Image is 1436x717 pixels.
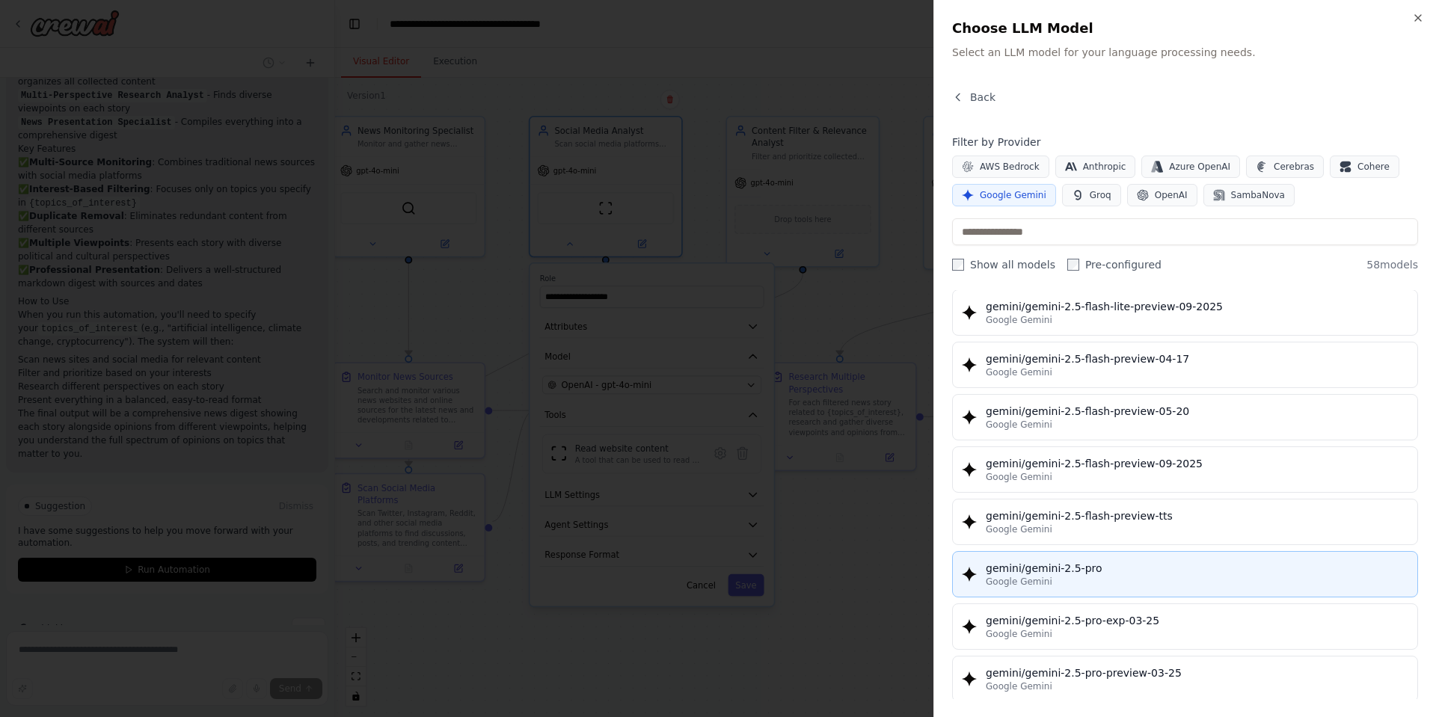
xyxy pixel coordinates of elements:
span: Google Gemini [986,523,1052,535]
label: Show all models [952,257,1055,272]
p: Select an LLM model for your language processing needs. [952,45,1418,60]
span: Google Gemini [986,471,1052,483]
h2: Choose LLM Model [952,18,1418,39]
h4: Filter by Provider [952,135,1418,150]
button: Cerebras [1246,156,1324,178]
input: Show all models [952,259,964,271]
button: Azure OpenAI [1141,156,1240,178]
span: Google Gemini [986,314,1052,326]
span: Back [970,90,995,105]
span: Anthropic [1083,161,1126,173]
span: AWS Bedrock [980,161,1040,173]
span: Google Gemini [980,189,1046,201]
button: gemini/gemini-2.5-pro-preview-03-25Google Gemini [952,656,1418,702]
span: Cohere [1357,161,1390,173]
div: gemini/gemini-2.5-pro-exp-03-25 [986,613,1408,628]
div: gemini/gemini-2.5-flash-preview-04-17 [986,351,1408,366]
span: Google Gemini [986,366,1052,378]
button: Google Gemini [952,184,1056,206]
label: Pre-configured [1067,257,1162,272]
div: gemini/gemini-2.5-flash-preview-09-2025 [986,456,1408,471]
button: gemini/gemini-2.5-flash-preview-05-20Google Gemini [952,394,1418,440]
button: Groq [1062,184,1121,206]
button: AWS Bedrock [952,156,1049,178]
span: Azure OpenAI [1169,161,1230,173]
button: SambaNova [1203,184,1295,206]
div: gemini/gemini-2.5-flash-preview-05-20 [986,404,1408,419]
button: Anthropic [1055,156,1136,178]
button: gemini/gemini-2.5-flash-preview-09-2025Google Gemini [952,446,1418,493]
span: Groq [1090,189,1111,201]
button: Cohere [1330,156,1399,178]
button: gemini/gemini-2.5-flash-preview-ttsGoogle Gemini [952,499,1418,545]
span: Google Gemini [986,680,1052,692]
div: gemini/gemini-2.5-pro-preview-03-25 [986,665,1408,680]
span: Google Gemini [986,576,1052,588]
button: gemini/gemini-2.5-flash-preview-04-17Google Gemini [952,342,1418,388]
div: gemini/gemini-2.5-pro [986,561,1408,576]
span: Cerebras [1274,161,1314,173]
span: SambaNova [1231,189,1285,201]
span: OpenAI [1155,189,1188,201]
span: 58 models [1366,257,1418,272]
span: Google Gemini [986,628,1052,640]
button: gemini/gemini-2.5-flash-lite-preview-09-2025Google Gemini [952,289,1418,336]
button: OpenAI [1127,184,1197,206]
button: gemini/gemini-2.5-pro-exp-03-25Google Gemini [952,603,1418,650]
button: Back [952,90,995,105]
div: gemini/gemini-2.5-flash-lite-preview-09-2025 [986,299,1408,314]
span: Google Gemini [986,419,1052,431]
button: gemini/gemini-2.5-proGoogle Gemini [952,551,1418,597]
div: gemini/gemini-2.5-flash-preview-tts [986,508,1408,523]
input: Pre-configured [1067,259,1079,271]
